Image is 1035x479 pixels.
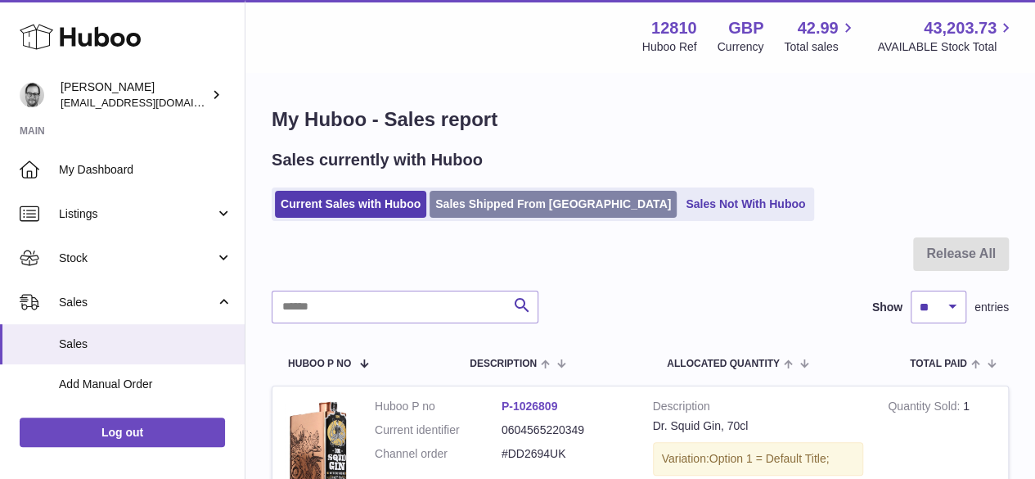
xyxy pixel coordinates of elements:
span: Option 1 = Default Title; [709,452,830,465]
span: Huboo P no [288,359,351,369]
div: Huboo Ref [642,39,697,55]
span: 43,203.73 [924,17,997,39]
span: ALLOCATED Quantity [667,359,780,369]
div: Currency [718,39,764,55]
strong: Description [653,399,864,418]
dt: Channel order [375,446,502,462]
strong: 12810 [651,17,697,39]
dd: 0604565220349 [502,423,628,438]
span: entries [974,300,1009,315]
span: 42.99 [797,17,838,39]
dt: Current identifier [375,423,502,438]
img: internalAdmin-12810@internal.huboo.com [20,83,44,107]
span: Total paid [910,359,967,369]
span: Sales [59,295,215,310]
strong: Quantity Sold [888,400,963,417]
label: Show [872,300,902,315]
span: My Dashboard [59,162,232,178]
strong: GBP [728,17,763,39]
span: Sales [59,337,232,352]
h1: My Huboo - Sales report [272,106,1009,133]
a: 43,203.73 AVAILABLE Stock Total [877,17,1015,55]
div: [PERSON_NAME] [61,79,208,111]
a: Log out [20,418,225,447]
dd: #DD2694UK [502,446,628,462]
span: Stock [59,251,215,266]
span: Total sales [784,39,857,55]
a: P-1026809 [502,400,558,413]
div: Dr. Squid Gin, 70cl [653,418,864,434]
a: Sales Shipped From [GEOGRAPHIC_DATA] [430,191,677,218]
dt: Huboo P no [375,399,502,414]
span: AVAILABLE Stock Total [877,39,1015,55]
span: Add Manual Order [59,377,232,392]
h2: Sales currently with Huboo [272,149,483,171]
div: Variation: [653,442,864,476]
a: 42.99 Total sales [784,17,857,55]
a: Current Sales with Huboo [275,191,426,218]
span: [EMAIL_ADDRESS][DOMAIN_NAME] [61,96,241,109]
span: Listings [59,206,215,222]
a: Sales Not With Huboo [680,191,811,218]
span: Description [470,359,537,369]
